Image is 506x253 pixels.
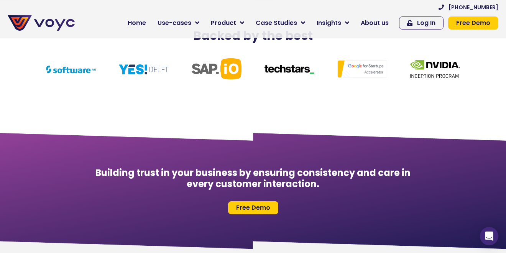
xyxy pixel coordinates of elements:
span: Case Studies [256,18,297,28]
span: Use-cases [158,18,191,28]
div: Open Intercom Messenger [480,227,498,245]
span: Home [128,18,146,28]
a: Privacy Policy [158,159,194,167]
a: Free Demo [228,201,278,214]
span: Product [211,18,236,28]
a: Log In [399,16,444,30]
img: SAP io logo [192,58,242,79]
span: Free Demo [456,20,490,26]
img: voyc-full-logo [8,15,75,31]
h3: Building trust in your business by ensuring consistency and care in every customer interaction. [90,168,416,190]
a: [PHONE_NUMBER] [439,5,498,10]
h2: Backed by the best [34,28,472,43]
span: Log In [417,20,435,26]
a: Insights [311,15,355,31]
img: Techstars [264,65,314,74]
span: Job title [102,62,128,71]
img: Nvidia logo [410,60,460,77]
span: [PHONE_NUMBER] [449,5,498,10]
img: Software logo [46,66,96,73]
span: Insights [317,18,341,28]
img: Yes Delft logo [119,64,169,74]
span: Free Demo [236,205,270,211]
span: Phone [102,31,121,39]
a: About us [355,15,394,31]
span: About us [361,18,389,28]
a: Product [205,15,250,31]
a: Home [122,15,152,31]
a: Use-cases [152,15,205,31]
a: Free Demo [448,16,498,30]
a: Case Studies [250,15,311,31]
